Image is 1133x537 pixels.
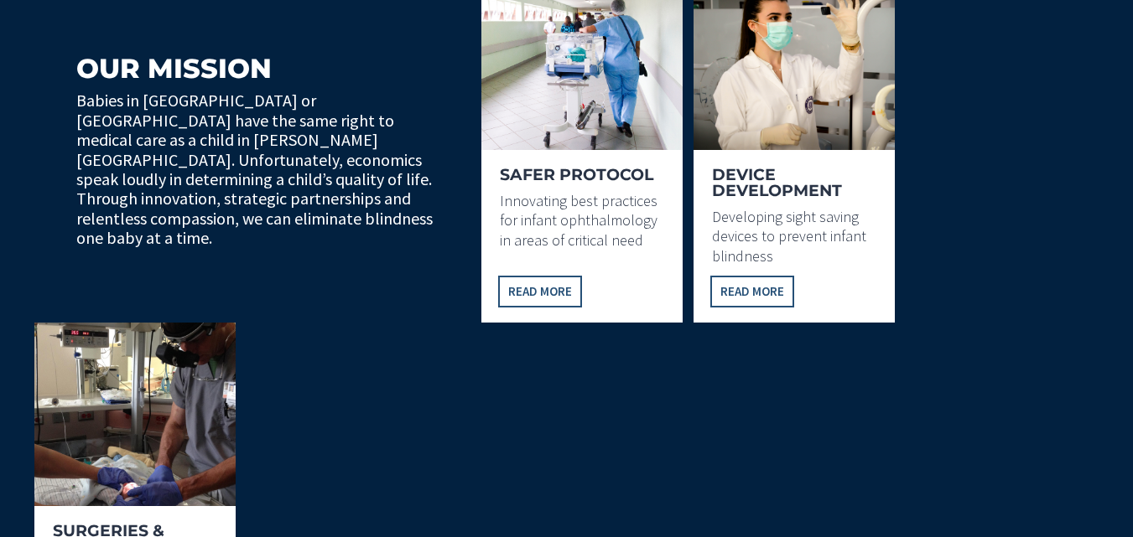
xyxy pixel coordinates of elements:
h2: DEVICE DEVELOPMENT [712,167,878,207]
a: READ MORE [498,276,582,307]
h1: OUR MISSION [76,55,449,90]
h2: SAFER PROTOCOL [500,167,666,191]
p: Developing sight saving devices to prevent infant blindness [712,207,878,266]
p: Innovating best practices for infant ophthalmology in areas of critical need [500,191,666,250]
p: Babies in [GEOGRAPHIC_DATA] or [GEOGRAPHIC_DATA] have the same right to medical care as a child i... [76,90,449,247]
a: READ MORE [710,276,794,307]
